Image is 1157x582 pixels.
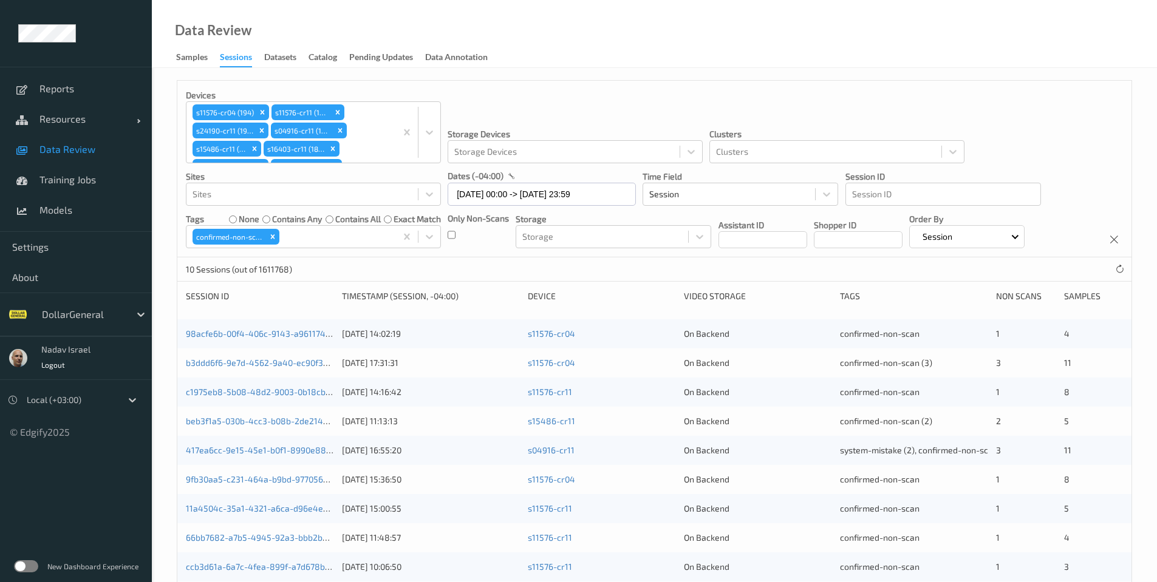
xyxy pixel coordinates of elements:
div: Non Scans [996,290,1055,302]
a: s11576-cr04 [528,474,575,484]
div: On Backend [684,386,831,398]
div: s11576-cr11 (172) [271,104,331,120]
a: s11576-cr04 [528,357,575,368]
p: dates (-04:00) [448,170,503,182]
div: [DATE] 17:31:31 [342,357,519,369]
div: [DATE] 14:16:42 [342,386,519,398]
div: s11576-cr04 (194) [193,104,256,120]
a: s15486-cr11 [528,416,575,426]
span: 2 [996,416,1001,426]
div: Remove s04916-cr11 (196) [333,123,347,138]
a: 417ea6cc-9e15-45e1-b0f1-8990e884cf9f [186,445,347,455]
div: Session ID [186,290,333,302]
p: Storage [516,213,711,225]
span: confirmed-non-scan (3) [840,357,932,368]
a: ccb3d61a-6a7c-4fea-899f-a7d678b58709 [186,561,349,572]
span: confirmed-non-scan [840,532,920,543]
div: Remove s04424-cr11 (117) [255,159,268,175]
p: Only Non-Scans [448,212,509,225]
p: Storage Devices [448,128,703,140]
span: 5 [1064,503,1069,513]
div: On Backend [684,444,831,456]
p: Sites [186,171,441,183]
a: c1975eb8-5b08-48d2-9003-0b18cbaf773f [186,387,350,397]
p: Clusters [709,128,964,140]
span: 11 [1064,445,1071,455]
span: confirmed-non-scan (2) [840,416,932,426]
span: 8 [1064,474,1070,484]
span: 1 [996,474,1000,484]
div: Device [528,290,675,302]
a: 98acfe6b-00f4-406c-9143-a96117424322 [186,328,350,339]
p: Shopper ID [814,219,903,231]
div: Tags [840,290,988,302]
span: 3 [996,445,1001,455]
div: s04424-cr11 (117) [193,159,255,175]
div: [DATE] 14:02:19 [342,328,519,340]
div: Remove s11576-cr04 (194) [256,104,269,120]
div: s16403-cr11 (188) [264,141,326,157]
div: Timestamp (Session, -04:00) [342,290,519,302]
a: s11576-cr11 [528,561,572,572]
p: Order By [909,213,1025,225]
span: 4 [1064,328,1070,339]
div: On Backend [684,473,831,486]
span: 1 [996,328,1000,339]
div: Datasets [264,51,296,66]
div: On Backend [684,502,831,515]
span: 3 [1064,561,1069,572]
div: Remove s24190-cr11 (198) [255,123,268,138]
div: [DATE] 10:06:50 [342,561,519,573]
div: [DATE] 16:55:20 [342,444,519,456]
div: confirmed-non-scan [193,229,266,245]
span: 1 [996,561,1000,572]
div: On Backend [684,357,831,369]
a: 9fb30aa5-c231-464a-b9bd-977056ba0b2f [186,474,350,484]
div: [DATE] 11:13:13 [342,415,519,427]
div: Catalog [309,51,337,66]
div: Remove s15486-cr11 (6) [248,141,261,157]
a: s11576-cr04 [528,328,575,339]
a: Data Annotation [425,49,500,66]
a: s11576-cr11 [528,532,572,543]
span: 8 [1064,387,1070,397]
div: Data Review [175,24,251,36]
div: On Backend [684,532,831,544]
p: 10 Sessions (out of 1611768) [186,263,292,276]
a: 11a4504c-35a1-4321-a6ca-d96e4e9567a4 [186,503,352,513]
a: Datasets [264,49,309,66]
div: Remove s16403-cr11 (188) [326,141,340,157]
span: confirmed-non-scan [840,387,920,397]
div: Samples [176,51,208,66]
a: Catalog [309,49,349,66]
div: Samples [1064,290,1123,302]
span: 1 [996,532,1000,543]
span: 1 [996,503,1000,513]
span: 5 [1064,416,1069,426]
p: Assistant ID [718,219,807,231]
div: Pending Updates [349,51,413,66]
span: confirmed-non-scan [840,474,920,484]
p: Devices [186,89,441,101]
div: Data Annotation [425,51,488,66]
div: [DATE] 11:48:57 [342,532,519,544]
div: s04916-cr11 (196) [271,123,333,138]
span: confirmed-non-scan [840,328,920,339]
a: s11576-cr11 [528,503,572,513]
span: 11 [1064,357,1071,368]
span: confirmed-non-scan [840,561,920,572]
div: s11750-cr11 (111) [271,159,329,175]
span: 4 [1064,532,1070,543]
label: exact match [394,213,441,225]
p: Session [918,231,957,243]
a: s04916-cr11 [528,445,575,455]
label: none [239,213,259,225]
a: Sessions [220,49,264,67]
p: Session ID [845,171,1041,183]
a: beb3f1a5-030b-4cc3-b08b-2de214c10d63 [186,416,350,426]
span: 3 [996,357,1001,368]
span: confirmed-non-scan [840,503,920,513]
a: Pending Updates [349,49,425,66]
label: contains all [335,213,381,225]
div: Remove s11750-cr11 (111) [329,159,342,175]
